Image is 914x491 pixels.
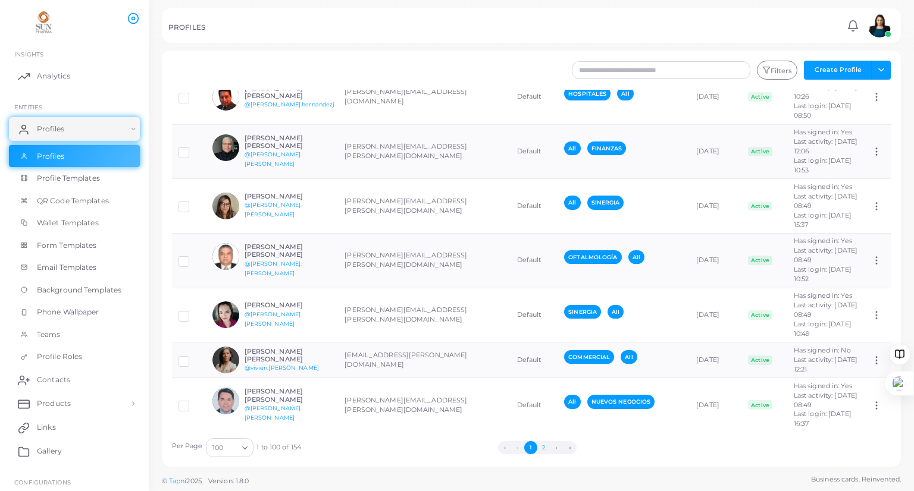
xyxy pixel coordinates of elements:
[9,323,140,346] a: Teams
[338,179,510,234] td: [PERSON_NAME][EMAIL_ADDRESS][PERSON_NAME][DOMAIN_NAME]
[794,246,857,264] span: Last activity: [DATE] 08:49
[245,405,302,421] a: @[PERSON_NAME].[PERSON_NAME]
[37,240,97,251] span: Form Templates
[794,410,852,427] span: Last login: [DATE] 16:37
[794,211,852,229] span: Last login: [DATE] 15:37
[9,279,140,301] a: Background Templates
[245,388,332,403] h6: [PERSON_NAME] [PERSON_NAME]
[37,307,99,317] span: Phone Wallpaper
[9,234,140,257] a: Form Templates
[245,151,302,167] a: @[PERSON_NAME].[PERSON_NAME]
[245,202,302,218] a: @[PERSON_NAME].[PERSON_NAME]
[9,64,140,88] a: Analytics
[511,342,558,378] td: Default
[748,310,773,320] span: Active
[14,479,71,486] span: Configurations
[524,441,537,454] button: Go to page 1
[338,378,510,432] td: [PERSON_NAME][EMAIL_ADDRESS][PERSON_NAME][DOMAIN_NAME]
[37,374,70,385] span: Contacts
[748,256,773,265] span: Active
[748,147,773,156] span: Active
[621,350,637,364] span: All
[212,301,239,328] img: avatar
[794,192,857,210] span: Last activity: [DATE] 08:49
[9,392,140,416] a: Products
[690,342,741,378] td: [DATE]
[9,439,140,463] a: Gallery
[794,265,852,283] span: Last login: [DATE] 10:52
[794,128,852,136] span: Has signed in: Yes
[172,442,203,451] label: Per Page
[37,329,61,340] span: Teams
[564,87,611,100] span: HOSPITALES
[794,355,857,373] span: Last activity: [DATE] 12:21
[690,378,741,432] td: [DATE]
[37,398,71,409] span: Products
[690,179,741,234] td: [DATE]
[168,23,205,32] h5: PROFILES
[245,134,332,150] h6: [PERSON_NAME] [PERSON_NAME]
[37,151,64,162] span: Profiles
[37,173,100,184] span: Profile Templates
[690,233,741,288] td: [DATE]
[212,442,223,454] span: 100
[169,477,187,485] a: Tapni
[37,196,109,206] span: QR Code Templates
[9,416,140,439] a: Links
[564,305,601,319] span: SINERGIA
[794,237,852,245] span: Has signed in: Yes
[564,350,614,364] span: COMMERCIAL
[748,202,773,211] span: Active
[37,351,82,362] span: Profile Roles
[245,301,332,309] h6: [PERSON_NAME]
[748,400,773,410] span: Active
[37,285,121,295] span: Background Templates
[9,117,140,141] a: Profiles
[9,368,140,392] a: Contacts
[794,102,852,119] span: Last login: [DATE] 08:50
[162,476,249,486] span: ©
[794,156,852,174] span: Last login: [DATE] 10:53
[245,84,335,100] h6: [PERSON_NAME] [PERSON_NAME]
[690,124,741,179] td: [DATE]
[864,14,894,37] a: avatar
[794,83,857,100] span: Last activity: [DATE] 10:26
[37,262,97,273] span: Email Templates
[186,476,201,486] span: 2025
[794,301,857,319] span: Last activity: [DATE] 08:49
[794,346,851,354] span: Has signed in: No
[794,137,857,155] span: Last activity: [DATE] 12:06
[794,391,857,409] span: Last activity: [DATE] 08:49
[14,51,43,58] span: INSIGHTS
[511,124,558,179] td: Default
[37,218,99,228] span: Wallet Templates
[301,441,773,454] ul: Pagination
[748,92,773,102] span: Active
[9,167,140,190] a: Profile Templates
[564,196,580,209] span: All
[9,345,140,368] a: Profile Roles
[208,477,249,485] span: Version: 1.8.0
[564,395,580,408] span: All
[794,291,852,300] span: Has signed in: Yes
[338,288,510,342] td: [PERSON_NAME][EMAIL_ADDRESS][PERSON_NAME][DOMAIN_NAME]
[690,288,741,342] td: [DATE]
[206,438,253,457] div: Search for option
[338,70,510,124] td: [PERSON_NAME][EMAIL_ADDRESS][DOMAIN_NAME]
[245,311,302,327] a: @[PERSON_NAME].[PERSON_NAME]
[245,348,332,363] h6: [PERSON_NAME] [PERSON_NAME]
[511,70,558,124] td: Default
[811,474,901,484] span: Business cards. Reinvented.
[757,61,797,80] button: Filters
[14,103,42,111] span: ENTITIES
[537,441,550,454] button: Go to page 2
[245,243,332,259] h6: [PERSON_NAME] [PERSON_NAME]
[37,446,62,457] span: Gallery
[617,87,633,100] span: All
[550,441,564,454] button: Go to next page
[608,305,624,319] span: All
[245,101,335,108] a: @[PERSON_NAME].hernandezj
[212,84,239,111] img: avatar
[37,422,56,433] span: Links
[587,141,627,155] span: FINANZAS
